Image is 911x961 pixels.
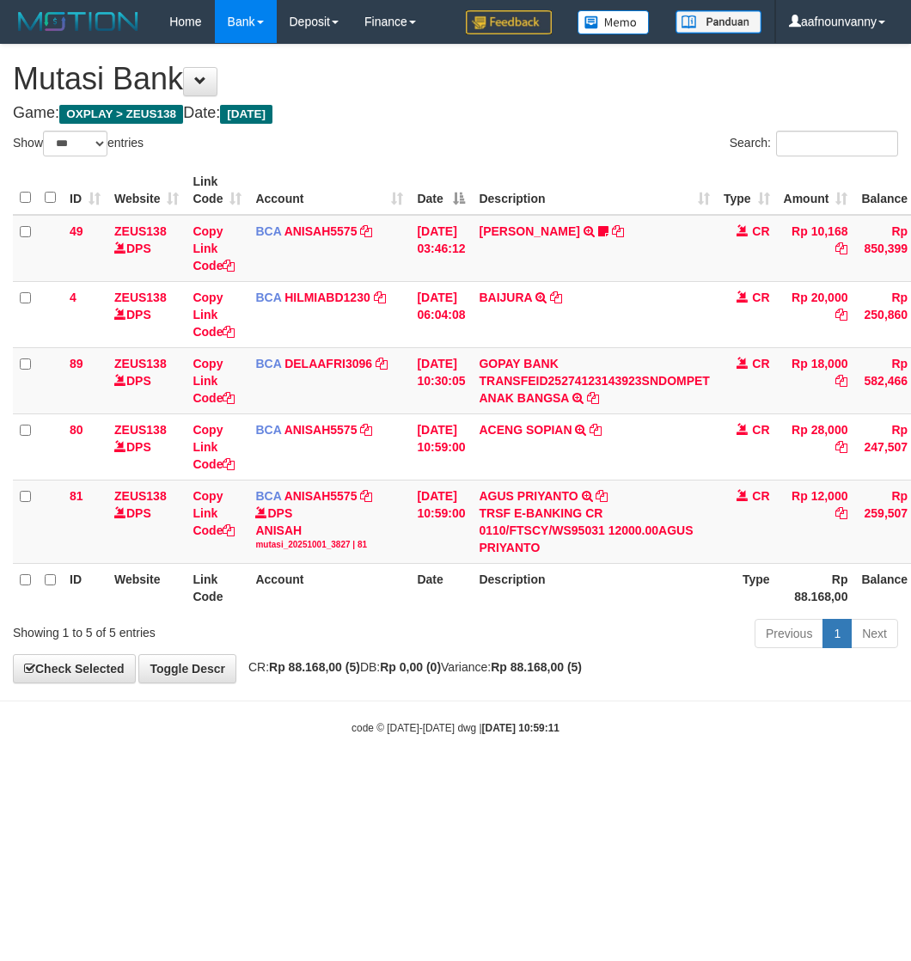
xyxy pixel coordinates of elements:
a: Copy Rp 10,168 to clipboard [835,242,847,255]
a: Copy ANISAH5575 to clipboard [360,489,372,503]
a: Copy AGUS PRIYANTO to clipboard [596,489,608,503]
a: [PERSON_NAME] [479,224,579,238]
h4: Game: Date: [13,105,898,122]
td: Rp 28,000 [777,413,855,480]
td: DPS [107,413,186,480]
th: ID: activate to sort column ascending [63,166,107,215]
img: Button%20Memo.svg [578,10,650,34]
a: ANISAH5575 [284,224,358,238]
a: ZEUS138 [114,489,167,503]
a: ANISAH5575 [284,423,358,437]
span: 4 [70,291,76,304]
span: CR [752,224,769,238]
a: Toggle Descr [138,654,236,683]
strong: Rp 0,00 (0) [380,660,441,674]
td: Rp 20,000 [777,281,855,347]
th: Link Code: activate to sort column ascending [186,166,248,215]
td: DPS [107,480,186,563]
a: HILMIABD1230 [284,291,370,304]
td: Rp 12,000 [777,480,855,563]
th: Website: activate to sort column ascending [107,166,186,215]
a: Next [851,619,898,648]
a: GOPAY BANK TRANSFEID25274123143923SNDOMPET ANAK BANGSA [479,357,709,405]
a: Copy Link Code [193,224,235,272]
td: Rp 18,000 [777,347,855,413]
span: BCA [255,489,281,503]
a: Copy ANISAH5575 to clipboard [360,224,372,238]
span: BCA [255,423,281,437]
span: 89 [70,357,83,370]
a: Copy ACENG SOPIAN to clipboard [590,423,602,437]
strong: [DATE] 10:59:11 [482,722,559,734]
span: BCA [255,224,281,238]
th: Type [717,563,777,612]
strong: Rp 88.168,00 (5) [269,660,360,674]
a: Copy DELAAFRI3096 to clipboard [376,357,388,370]
a: Copy INA PAUJANAH to clipboard [612,224,624,238]
a: Copy GOPAY BANK TRANSFEID25274123143923SNDOMPET ANAK BANGSA to clipboard [587,391,599,405]
span: 80 [70,423,83,437]
a: Copy ANISAH5575 to clipboard [360,423,372,437]
strong: Rp 88.168,00 (5) [491,660,582,674]
th: Description: activate to sort column ascending [472,166,716,215]
span: CR: DB: Variance: [240,660,582,674]
th: Type: activate to sort column ascending [717,166,777,215]
h1: Mutasi Bank [13,62,898,96]
span: 81 [70,489,83,503]
td: DPS [107,215,186,282]
a: Copy Rp 28,000 to clipboard [835,440,847,454]
td: [DATE] 10:59:00 [410,480,472,563]
small: code © [DATE]-[DATE] dwg | [352,722,559,734]
span: CR [752,291,769,304]
th: Date [410,563,472,612]
th: ID [63,563,107,612]
span: [DATE] [220,105,272,124]
a: Copy Link Code [193,423,235,471]
a: DELAAFRI3096 [284,357,372,370]
th: Account [248,563,410,612]
img: panduan.png [676,10,761,34]
label: Search: [730,131,898,156]
a: Copy Link Code [193,291,235,339]
th: Amount: activate to sort column ascending [777,166,855,215]
a: BAIJURA [479,291,532,304]
img: Feedback.jpg [466,10,552,34]
th: Account: activate to sort column ascending [248,166,410,215]
img: MOTION_logo.png [13,9,144,34]
span: CR [752,357,769,370]
span: CR [752,423,769,437]
span: BCA [255,357,281,370]
a: Check Selected [13,654,136,683]
a: Previous [755,619,823,648]
div: TRSF E-BANKING CR 0110/FTSCY/WS95031 12000.00AGUS PRIYANTO [479,505,709,556]
div: mutasi_20251001_3827 | 81 [255,539,403,551]
a: Copy Link Code [193,489,235,537]
div: Showing 1 to 5 of 5 entries [13,617,367,641]
th: Link Code [186,563,248,612]
th: Website [107,563,186,612]
a: ZEUS138 [114,224,167,238]
a: ZEUS138 [114,291,167,304]
th: Date: activate to sort column descending [410,166,472,215]
th: Description [472,563,716,612]
a: ZEUS138 [114,423,167,437]
span: 49 [70,224,83,238]
a: ANISAH5575 [284,489,358,503]
td: Rp 10,168 [777,215,855,282]
a: Copy Link Code [193,357,235,405]
td: [DATE] 10:59:00 [410,413,472,480]
td: DPS [107,281,186,347]
a: ACENG SOPIAN [479,423,572,437]
th: Rp 88.168,00 [777,563,855,612]
a: 1 [822,619,852,648]
td: [DATE] 10:30:05 [410,347,472,413]
td: [DATE] 03:46:12 [410,215,472,282]
div: DPS ANISAH [255,505,403,551]
a: Copy HILMIABD1230 to clipboard [374,291,386,304]
span: CR [752,489,769,503]
a: ZEUS138 [114,357,167,370]
a: AGUS PRIYANTO [479,489,578,503]
a: Copy Rp 18,000 to clipboard [835,374,847,388]
span: BCA [255,291,281,304]
td: DPS [107,347,186,413]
